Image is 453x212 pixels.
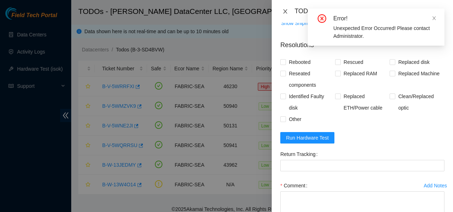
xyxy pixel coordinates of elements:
span: Other [286,113,304,125]
span: Run Hardware Test [286,134,329,142]
span: Reseated components [286,68,335,91]
span: Clean/Replaced optic [395,91,444,113]
div: Error! [333,14,436,23]
div: Add Notes [424,183,447,188]
span: Replaced ETH/Power cable [341,91,390,113]
button: Run Hardware Test [280,132,334,143]
label: Return Tracking [280,148,321,160]
span: Identified Faulty disk [286,91,335,113]
span: close [432,16,437,21]
span: close [282,9,288,14]
div: Unexpected Error Occurred! Please contact Administrator. [333,24,436,40]
span: Replaced disk [395,56,432,68]
span: Show Shipment Details [281,19,333,27]
span: Replaced RAM [341,68,380,79]
button: Show Shipment Details [281,17,333,29]
p: Resolutions [280,35,444,50]
div: TODOs - Description - B-V-5WMZVK9 [295,6,444,17]
span: close-circle [318,14,326,23]
button: Close [280,8,290,15]
span: Rescued [341,56,366,68]
span: Replaced Machine [395,68,442,79]
label: Comment [280,180,310,191]
button: Add Notes [423,180,447,191]
input: Return Tracking [280,160,444,171]
span: Rebooted [286,56,313,68]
